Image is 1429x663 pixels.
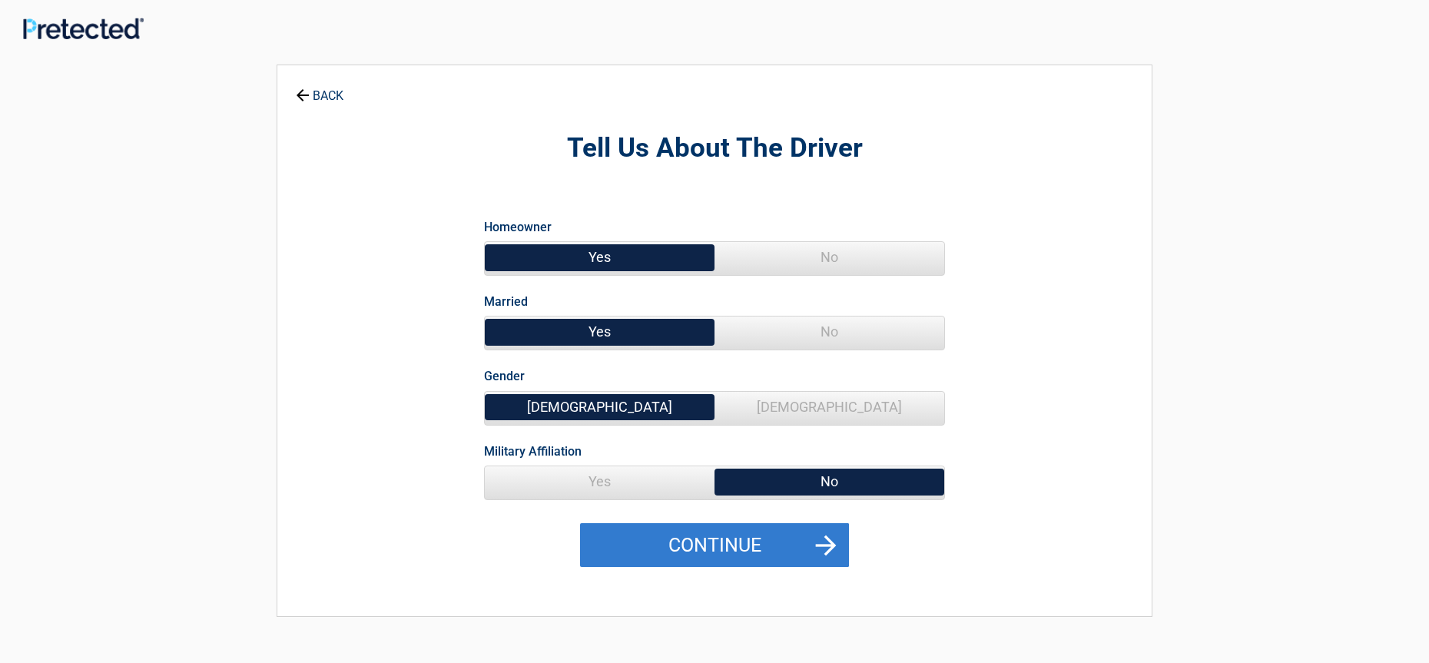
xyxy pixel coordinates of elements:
h2: Tell Us About The Driver [362,131,1067,167]
span: No [714,466,944,497]
span: Yes [485,466,714,497]
label: Homeowner [484,217,552,237]
span: [DEMOGRAPHIC_DATA] [714,392,944,423]
span: Yes [485,317,714,347]
span: Yes [485,242,714,273]
label: Married [484,291,528,312]
span: No [714,242,944,273]
span: No [714,317,944,347]
label: Gender [484,366,525,386]
button: Continue [580,523,849,568]
label: Military Affiliation [484,441,582,462]
a: BACK [293,75,346,102]
img: Main Logo [23,18,144,39]
span: [DEMOGRAPHIC_DATA] [485,392,714,423]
